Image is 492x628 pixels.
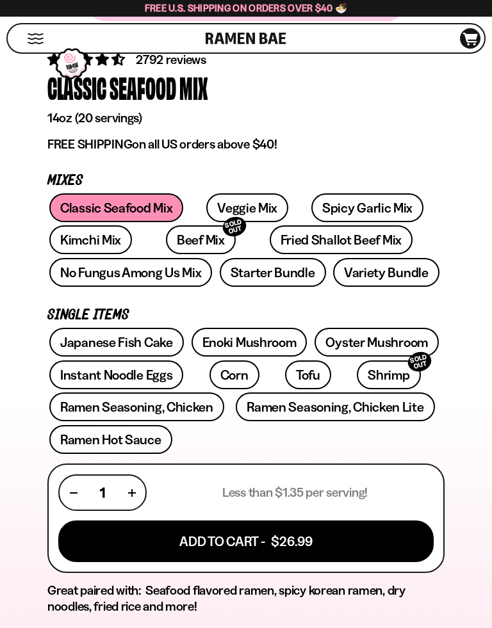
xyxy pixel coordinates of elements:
[333,258,439,287] a: Variety Bundle
[209,360,259,389] a: Corn
[220,258,326,287] a: Starter Bundle
[222,485,368,501] p: Less than $1.35 per serving!
[270,225,413,254] a: Fried Shallot Beef Mix
[49,392,224,421] a: Ramen Seasoning, Chicken
[145,2,348,14] span: Free U.S. Shipping on Orders over $40 🍜
[49,328,184,357] a: Japanese Fish Cake
[110,69,176,107] div: Seafood
[406,349,434,374] div: SOLD OUT
[357,360,420,389] a: ShrimpSOLD OUT
[49,225,132,254] a: Kimchi Mix
[285,360,331,389] a: Tofu
[47,583,445,615] h2: Great paired with: Seafood flavored ramen, spicy korean ramen, dry noodles, fried rice and more!
[47,136,132,152] strong: FREE SHIPPING
[49,425,172,454] a: Ramen Hot Sauce
[47,69,106,107] div: Classic
[236,392,434,421] a: Ramen Seasoning, Chicken Lite
[47,309,445,321] p: Single Items
[58,520,434,562] button: Add To Cart - $26.99
[315,328,439,357] a: Oyster Mushroom
[47,136,445,152] p: on all US orders above $40!
[47,175,445,187] p: Mixes
[49,360,183,389] a: Instant Noodle Eggs
[47,110,445,126] p: 14oz (20 servings)
[100,485,105,501] span: 1
[311,193,423,222] a: Spicy Garlic Mix
[179,69,208,107] div: Mix
[166,225,236,254] a: Beef MixSOLD OUT
[27,33,44,44] button: Mobile Menu Trigger
[192,328,307,357] a: Enoki Mushroom
[49,258,212,287] a: No Fungus Among Us Mix
[206,193,288,222] a: Veggie Mix
[220,214,249,239] div: SOLD OUT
